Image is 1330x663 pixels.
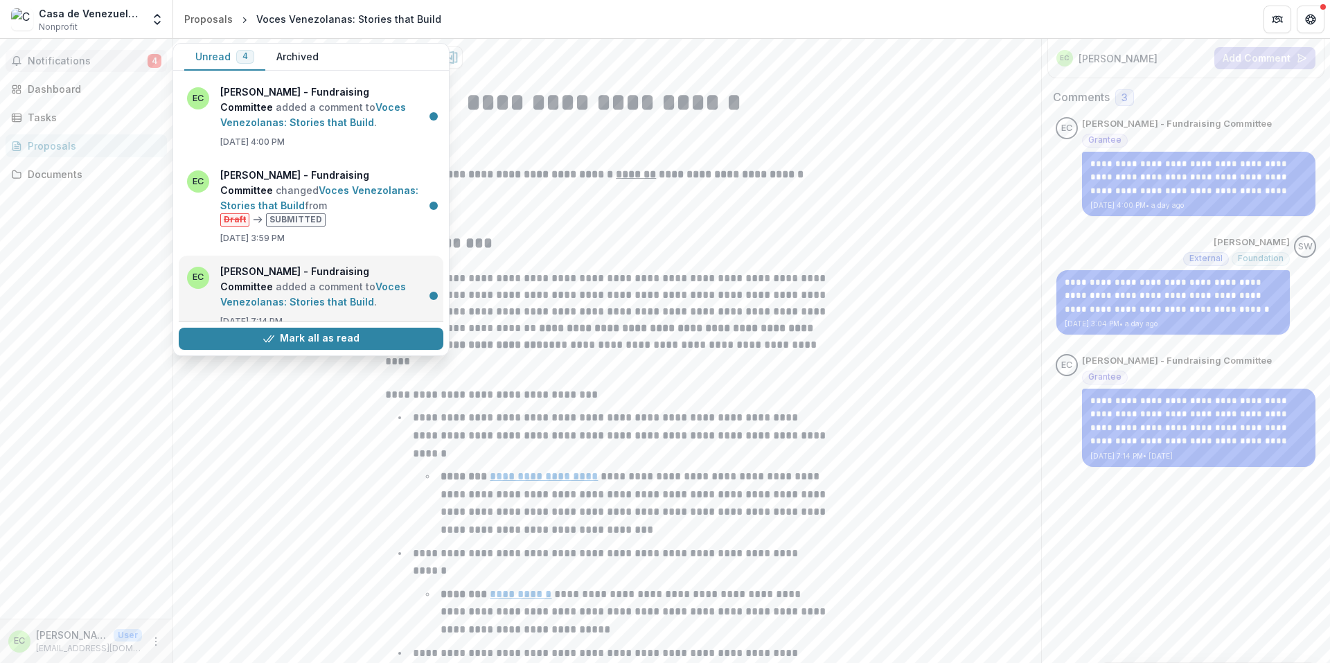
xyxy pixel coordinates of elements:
a: Dashboard [6,78,167,100]
img: Casa de Venezuela, Inc. [11,8,33,30]
h2: Comments [1053,91,1110,104]
span: 4 [148,54,161,68]
p: changed from [220,168,435,227]
div: Tasks [28,110,156,125]
p: [PERSON_NAME] [1079,51,1158,66]
p: [DATE] 4:00 PM • a day ago [1090,200,1307,211]
button: Get Help [1297,6,1324,33]
button: Partners [1263,6,1291,33]
div: Emilio Buitrago - Fundraising Committee [1060,55,1069,62]
p: [PERSON_NAME] [1214,236,1290,249]
button: More [148,633,164,650]
a: Voces Venezolanas: Stories that Build [220,101,406,128]
span: Nonprofit [39,21,78,33]
p: User [114,629,142,642]
p: [PERSON_NAME] - Fundraising Committee [1082,117,1272,131]
nav: breadcrumb [179,9,447,29]
span: 3 [1121,92,1128,104]
p: [PERSON_NAME] - Fundraising Committee [1082,354,1272,368]
span: Grantee [1088,372,1121,382]
a: Voces Venezolanas: Stories that Build [220,281,406,308]
p: [DATE] 7:14 PM • [DATE] [1090,451,1307,461]
div: Proposals [184,12,233,26]
span: Notifications [28,55,148,67]
button: Open entity switcher [148,6,167,33]
span: Foundation [1238,254,1284,263]
p: added a comment to . [220,264,435,310]
div: Voces Venezolanas: Stories that Build [256,12,441,26]
span: External [1189,254,1223,263]
button: Mark all as read [179,328,443,350]
p: added a comment to . [220,85,435,130]
span: 4 [242,51,248,61]
button: download-proposal [441,46,463,69]
div: Emilio Buitrago - Fundraising Committee [1061,124,1072,133]
div: Emilio Buitrago - Fundraising Committee [1061,361,1072,370]
a: Documents [6,163,167,186]
button: Archived [265,44,330,71]
span: Grantee [1088,135,1121,145]
div: Dashboard [28,82,156,96]
a: Tasks [6,106,167,129]
button: Add Comment [1214,47,1315,69]
p: [EMAIL_ADDRESS][DOMAIN_NAME] [36,642,142,655]
div: Casa de Venezuela, Inc. [39,6,142,21]
a: Proposals [6,134,167,157]
div: Documents [28,167,156,182]
button: Notifications4 [6,50,167,72]
p: [DATE] 3:04 PM • a day ago [1065,319,1282,329]
a: Voces Venezolanas: Stories that Build [220,184,418,211]
div: Sherella Williams [1298,242,1313,251]
div: Emilio Buitrago - Fundraising Committee [14,637,25,646]
button: Unread [184,44,265,71]
p: [PERSON_NAME] - Fundraising Committee [36,628,108,642]
a: Proposals [179,9,238,29]
div: Proposals [28,139,156,153]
